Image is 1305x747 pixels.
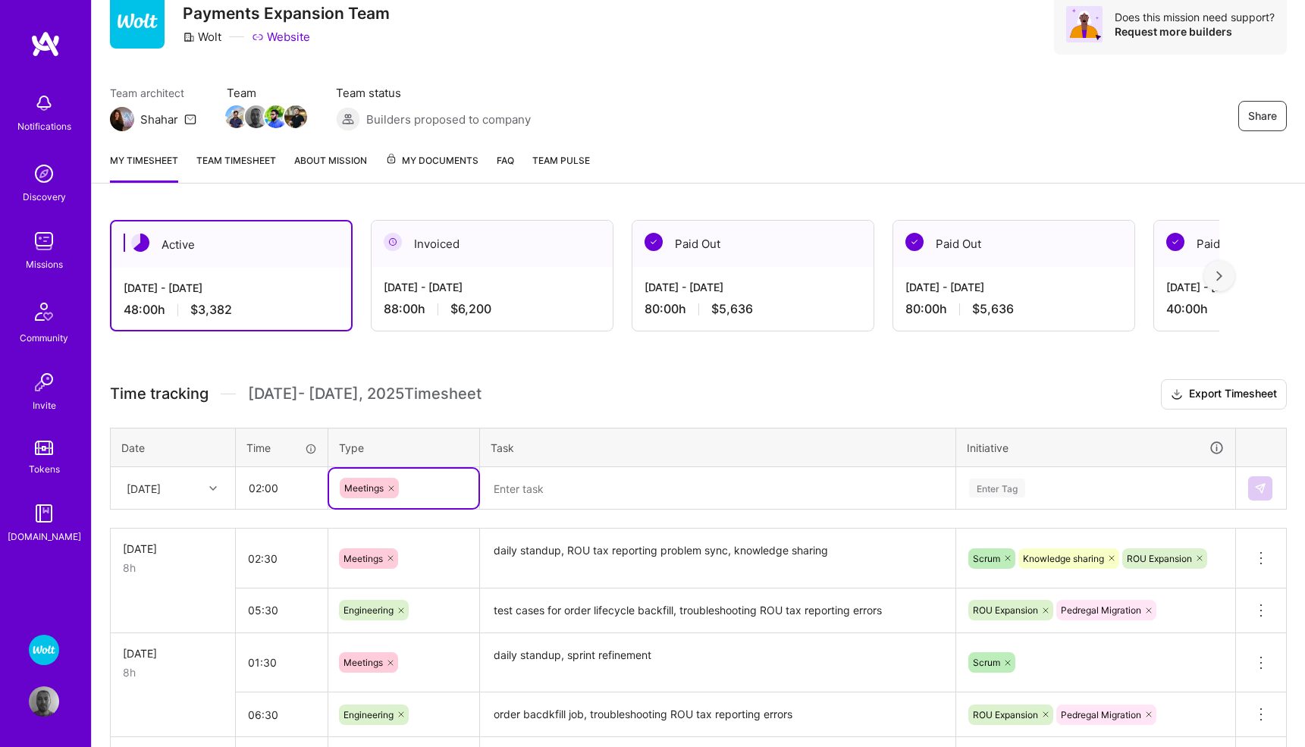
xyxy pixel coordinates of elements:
[645,233,663,251] img: Paid Out
[384,233,402,251] img: Invoiced
[110,107,134,131] img: Team Architect
[1115,10,1275,24] div: Does this mission need support?
[1061,709,1141,720] span: Pedregal Migration
[25,686,63,717] a: User Avatar
[30,30,61,58] img: logo
[124,302,339,318] div: 48:00 h
[196,152,276,183] a: Team timesheet
[227,104,246,130] a: Team Member Avatar
[29,88,59,118] img: bell
[25,635,63,665] a: Wolt - Fintech: Payments Expansion Team
[372,221,613,267] div: Invoiced
[645,301,861,317] div: 80:00 h
[17,118,71,134] div: Notifications
[1171,387,1183,403] i: icon Download
[1161,379,1287,410] button: Export Timesheet
[1023,553,1104,564] span: Knowledge sharing
[29,159,59,189] img: discovery
[266,104,286,130] a: Team Member Avatar
[344,553,383,564] span: Meetings
[286,104,306,130] a: Team Member Avatar
[35,441,53,455] img: tokens
[972,301,1014,317] span: $5,636
[344,657,383,668] span: Meetings
[905,279,1122,295] div: [DATE] - [DATE]
[344,482,384,494] span: Meetings
[366,111,531,127] span: Builders proposed to company
[29,635,59,665] img: Wolt - Fintech: Payments Expansion Team
[645,279,861,295] div: [DATE] - [DATE]
[252,29,310,45] a: Website
[532,155,590,166] span: Team Pulse
[29,226,59,256] img: teamwork
[29,367,59,397] img: Invite
[385,152,478,183] a: My Documents
[973,553,1000,564] span: Scrum
[123,664,223,680] div: 8h
[480,428,956,467] th: Task
[183,31,195,43] i: icon CompanyGray
[1066,6,1103,42] img: Avatar
[482,694,954,736] textarea: order bacdkfill job, troubleshooting ROU tax reporting errors
[265,105,287,128] img: Team Member Avatar
[973,657,1000,668] span: Scrum
[450,301,491,317] span: $6,200
[245,105,268,128] img: Team Member Avatar
[123,541,223,557] div: [DATE]
[905,233,924,251] img: Paid Out
[1127,553,1192,564] span: ROU Expansion
[236,695,328,735] input: HH:MM
[183,29,221,45] div: Wolt
[967,439,1225,457] div: Initiative
[969,476,1025,500] div: Enter Tag
[183,4,390,23] h3: Payments Expansion Team
[482,635,954,692] textarea: daily standup, sprint refinement
[20,330,68,346] div: Community
[237,468,327,508] input: HH:MM
[225,105,248,128] img: Team Member Avatar
[1254,482,1266,494] img: Submit
[497,152,514,183] a: FAQ
[29,686,59,717] img: User Avatar
[482,590,954,632] textarea: test cases for order lifecycle backfill, troubleshooting ROU tax reporting errors
[26,256,63,272] div: Missions
[711,301,753,317] span: $5,636
[384,301,601,317] div: 88:00 h
[110,152,178,183] a: My timesheet
[23,189,66,205] div: Discovery
[246,104,266,130] a: Team Member Avatar
[111,428,236,467] th: Date
[246,440,317,456] div: Time
[294,152,367,183] a: About Mission
[127,480,161,496] div: [DATE]
[236,590,328,630] input: HH:MM
[1061,604,1141,616] span: Pedregal Migration
[482,530,954,587] textarea: daily standup, ROU tax reporting problem sync, knowledge sharing
[1115,24,1275,39] div: Request more builders
[1166,233,1184,251] img: Paid Out
[190,302,232,318] span: $3,382
[33,397,56,413] div: Invite
[973,604,1038,616] span: ROU Expansion
[384,279,601,295] div: [DATE] - [DATE]
[1238,101,1287,131] button: Share
[1248,108,1277,124] span: Share
[111,221,351,268] div: Active
[344,709,394,720] span: Engineering
[893,221,1134,267] div: Paid Out
[1216,271,1222,281] img: right
[140,111,178,127] div: Shahar
[29,461,60,477] div: Tokens
[632,221,874,267] div: Paid Out
[123,645,223,661] div: [DATE]
[973,709,1038,720] span: ROU Expansion
[123,560,223,576] div: 8h
[124,280,339,296] div: [DATE] - [DATE]
[26,293,62,330] img: Community
[344,604,394,616] span: Engineering
[236,642,328,683] input: HH:MM
[336,107,360,131] img: Builders proposed to company
[284,105,307,128] img: Team Member Avatar
[248,384,482,403] span: [DATE] - [DATE] , 2025 Timesheet
[336,85,531,101] span: Team status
